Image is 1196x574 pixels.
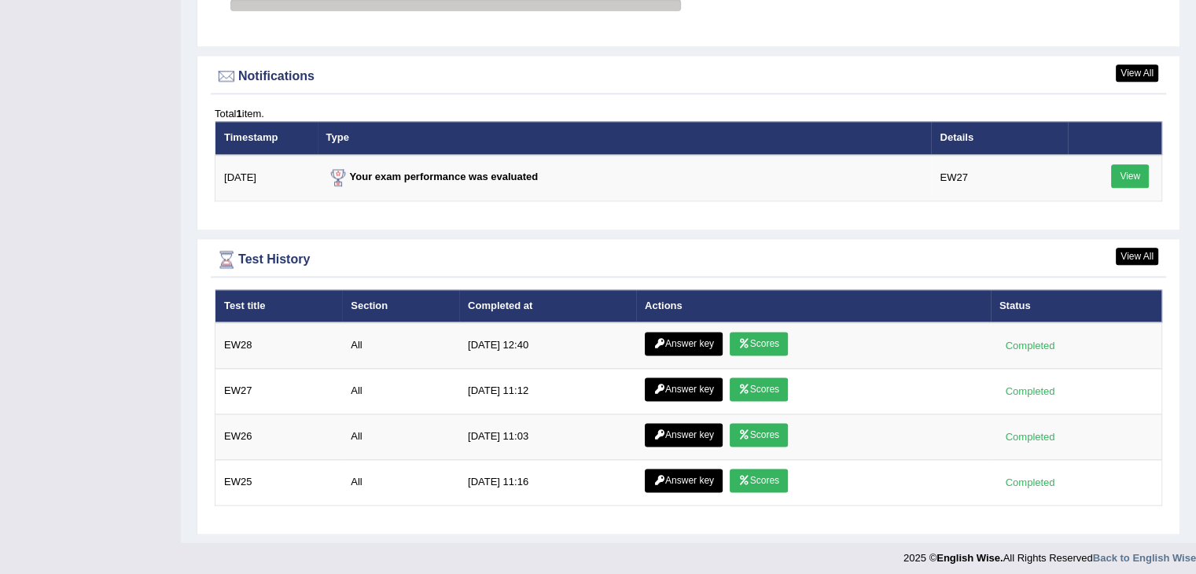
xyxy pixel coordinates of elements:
div: Completed [999,383,1061,399]
th: Test title [215,289,343,322]
a: Scores [730,469,788,492]
b: 1 [236,108,241,120]
a: View All [1116,64,1158,82]
td: All [342,322,459,369]
a: Answer key [645,377,723,401]
td: EW27 [931,155,1067,201]
div: 2025 © All Rights Reserved [903,543,1196,565]
a: Answer key [645,423,723,447]
a: Scores [730,332,788,355]
th: Completed at [459,289,636,322]
td: EW25 [215,460,343,506]
strong: Your exam performance was evaluated [326,171,539,182]
td: [DATE] 11:03 [459,414,636,460]
strong: English Wise. [937,552,1003,564]
a: Back to English Wise [1093,552,1196,564]
div: Completed [999,337,1061,354]
a: View [1111,164,1149,188]
div: Completed [999,429,1061,445]
td: EW27 [215,369,343,414]
div: Notifications [215,64,1162,88]
div: Total item. [215,106,1162,121]
th: Section [342,289,459,322]
td: All [342,414,459,460]
a: Answer key [645,332,723,355]
th: Details [931,121,1067,154]
div: Completed [999,474,1061,491]
th: Actions [636,289,991,322]
td: EW26 [215,414,343,460]
td: All [342,460,459,506]
th: Status [991,289,1162,322]
td: [DATE] 11:16 [459,460,636,506]
th: Timestamp [215,121,318,154]
td: [DATE] 12:40 [459,322,636,369]
a: View All [1116,248,1158,265]
a: Answer key [645,469,723,492]
a: Scores [730,423,788,447]
td: [DATE] 11:12 [459,369,636,414]
td: [DATE] [215,155,318,201]
div: Test History [215,248,1162,271]
td: All [342,369,459,414]
a: Scores [730,377,788,401]
th: Type [318,121,932,154]
td: EW28 [215,322,343,369]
